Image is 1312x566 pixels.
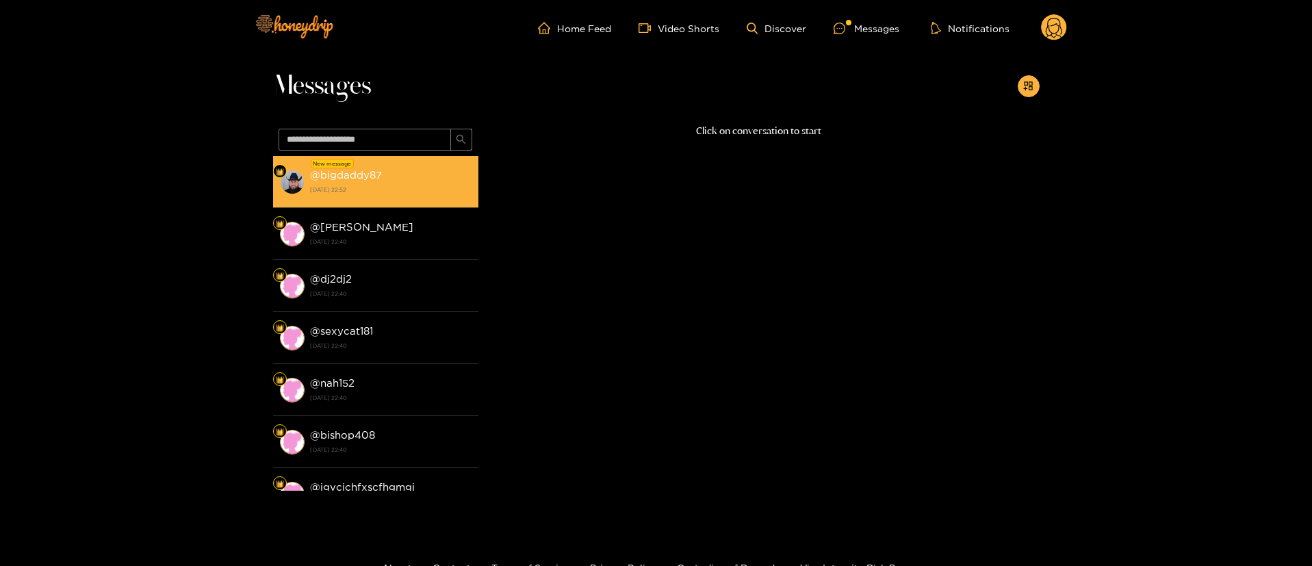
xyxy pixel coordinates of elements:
[280,222,305,246] img: conversation
[456,134,466,146] span: search
[276,324,284,332] img: Fan Level
[276,376,284,384] img: Fan Level
[310,481,415,493] strong: @ jgvcjchfxscfhgmgj
[310,183,472,196] strong: [DATE] 22:52
[273,70,371,103] span: Messages
[276,168,284,176] img: Fan Level
[310,235,472,248] strong: [DATE] 22:40
[310,169,382,181] strong: @ bigdaddy87
[280,482,305,506] img: conversation
[280,274,305,298] img: conversation
[310,221,413,233] strong: @ [PERSON_NAME]
[927,21,1014,35] button: Notifications
[276,220,284,228] img: Fan Level
[310,443,472,456] strong: [DATE] 22:40
[276,272,284,280] img: Fan Level
[311,159,354,168] div: New message
[276,428,284,436] img: Fan Level
[280,378,305,402] img: conversation
[310,391,472,404] strong: [DATE] 22:40
[310,325,373,337] strong: @ sexycat181
[310,273,352,285] strong: @ dj2dj2
[280,170,305,194] img: conversation
[747,23,806,34] a: Discover
[639,22,658,34] span: video-camera
[834,21,899,36] div: Messages
[280,430,305,454] img: conversation
[450,129,472,151] button: search
[310,377,355,389] strong: @ nah152
[639,22,719,34] a: Video Shorts
[1023,81,1033,92] span: appstore-add
[538,22,557,34] span: home
[310,429,375,441] strong: @ bishop408
[276,480,284,488] img: Fan Level
[310,287,472,300] strong: [DATE] 22:40
[280,326,305,350] img: conversation
[478,123,1040,139] p: Click on conversation to start
[1018,75,1040,97] button: appstore-add
[310,339,472,352] strong: [DATE] 22:40
[538,22,611,34] a: Home Feed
